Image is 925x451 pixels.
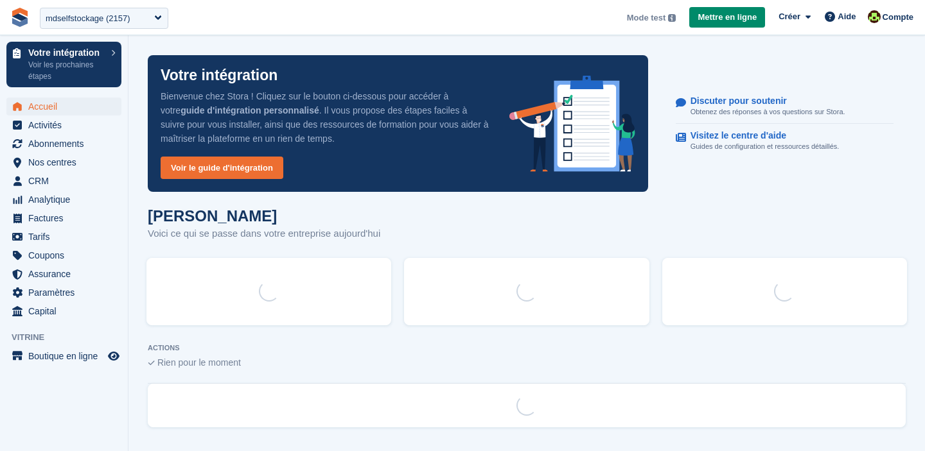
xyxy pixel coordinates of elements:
img: Catherine Coffey [868,10,881,23]
span: Compte [883,11,913,24]
img: blank_slate_check_icon-ba018cac091ee9be17c0a81a6c232d5eb81de652e7a59be601be346b1b6ddf79.svg [148,361,155,366]
a: menu [6,209,121,227]
a: Boutique d'aperçu [106,348,121,364]
a: menu [6,116,121,134]
a: Visitez le centre d'aide Guides de configuration et ressources détaillés. [676,124,894,158]
a: menu [6,98,121,115]
p: Visitez le centre d'aide [691,130,829,141]
strong: guide d'intégration personnalisé [181,105,319,115]
a: menu [6,191,121,208]
a: menu [6,284,121,302]
a: menu [6,228,121,246]
a: menu [6,135,121,153]
span: Coupons [28,246,105,264]
h1: [PERSON_NAME] [148,207,380,225]
span: Boutique en ligne [28,347,105,365]
p: Votre intégration [28,48,105,57]
span: Mode test [627,12,666,24]
a: Voir le guide d'intégration [161,157,283,179]
a: menu [6,172,121,190]
img: stora-icon-8386f47178a22dfd0bd8f6a31ec36ba5ce8667c1dd55bd0f319d3a0aa187defe.svg [10,8,30,27]
a: Mettre en ligne [689,7,765,28]
span: Activités [28,116,105,134]
p: Discuter pour soutenir [691,96,835,106]
span: Paramètres [28,284,105,302]
span: Aide [838,10,856,23]
p: Obtenez des réponses à vos questions sur Stora. [691,106,845,117]
a: menu [6,153,121,171]
p: Votre intégration [161,68,277,83]
p: Voir les prochaines étapes [28,59,105,82]
a: menu [6,302,121,320]
a: Votre intégration Voir les prochaines étapes [6,42,121,87]
span: Vitrine [12,331,128,344]
span: Accueil [28,98,105,115]
span: Analytique [28,191,105,208]
span: Tarifs [28,228,105,246]
span: Nos centres [28,153,105,171]
span: Factures [28,209,105,227]
div: mdselfstockage (2157) [46,12,130,25]
p: Voici ce qui se passe dans votre entreprise aujourd'hui [148,226,380,241]
span: Rien pour le moment [157,357,241,368]
img: icon-info-grey-7440780725fd019a000dd9b08b2336e03edf1995a4989e88bcd33f0948082b44.svg [668,14,676,22]
p: Guides de configuration et ressources détaillés. [691,141,840,152]
span: Abonnements [28,135,105,153]
span: Mettre en ligne [698,11,757,24]
span: Créer [779,10,800,23]
a: menu [6,347,121,365]
p: ACTIONS [148,344,906,352]
a: menu [6,265,121,283]
a: menu [6,246,121,264]
p: Bienvenue chez Stora ! Cliquez sur le bouton ci-dessous pour accéder à votre . Il vous propose de... [161,89,489,146]
span: Capital [28,302,105,320]
img: onboarding-info-6c161a55d2c0e0a8cae90662b2fe09162a5109e8cc188191df67fb4f79e88e88.svg [509,76,635,172]
span: CRM [28,172,105,190]
a: Discuter pour soutenir Obtenez des réponses à vos questions sur Stora. [676,89,894,124]
span: Assurance [28,265,105,283]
